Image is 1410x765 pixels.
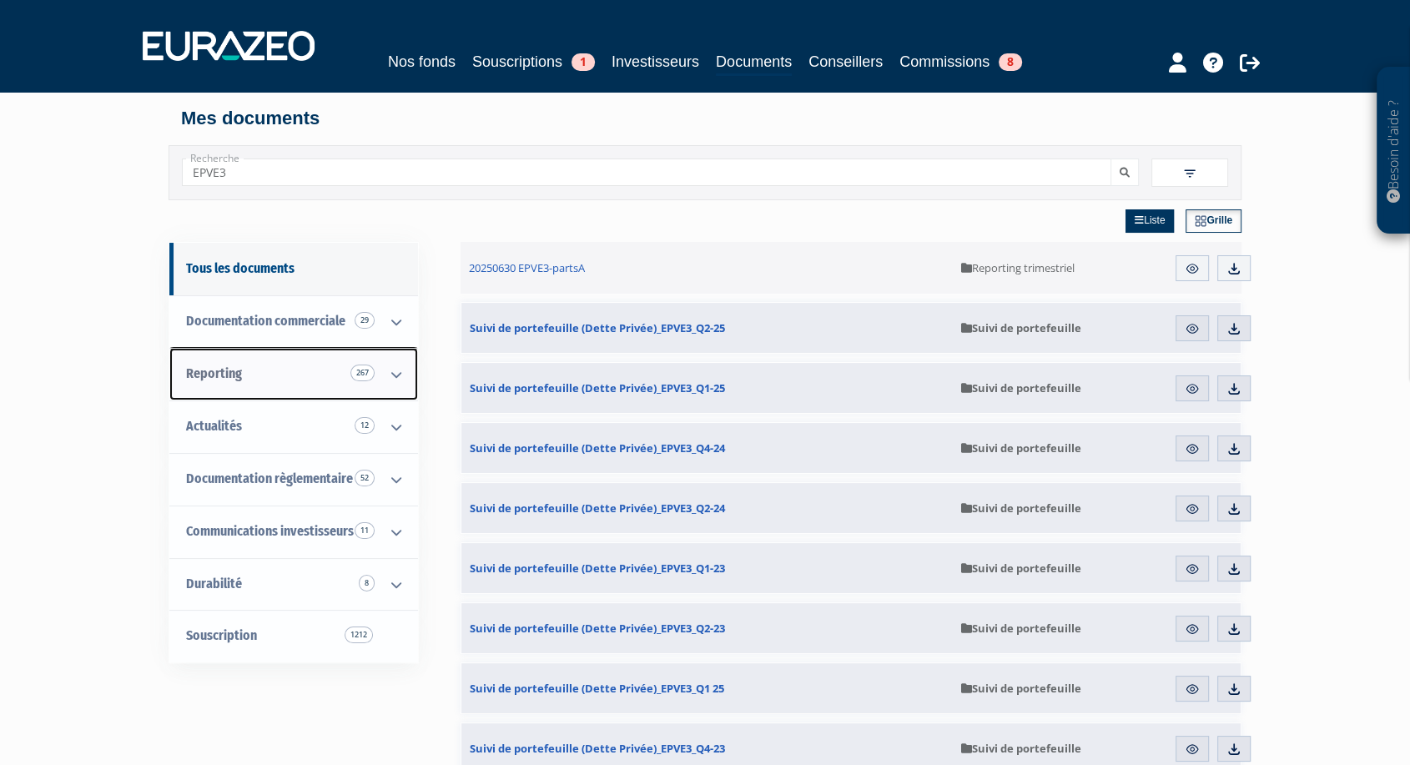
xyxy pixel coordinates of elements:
[1185,321,1200,336] img: eye.svg
[612,50,699,73] a: Investisseurs
[960,380,1080,395] span: Suivi de portefeuille
[960,561,1080,576] span: Suivi de portefeuille
[470,741,725,756] span: Suivi de portefeuille (Dette Privée)_EPVE3_Q4-23
[169,400,418,453] a: Actualités 12
[1226,622,1241,637] img: download.svg
[999,53,1022,71] span: 8
[1186,209,1241,233] a: Grille
[1185,622,1200,637] img: eye.svg
[355,470,375,486] span: 52
[1195,215,1206,227] img: grid.svg
[961,260,1075,275] span: Reporting trimestriel
[181,108,1229,128] h4: Mes documents
[186,627,257,643] span: Souscription
[169,243,418,295] a: Tous les documents
[572,53,595,71] span: 1
[355,312,375,329] span: 29
[470,440,725,455] span: Suivi de portefeuille (Dette Privée)_EPVE3_Q4-24
[1226,441,1241,456] img: download.svg
[461,423,952,473] a: Suivi de portefeuille (Dette Privée)_EPVE3_Q4-24
[169,348,418,400] a: Reporting 267
[960,320,1080,335] span: Suivi de portefeuille
[169,295,418,348] a: Documentation commerciale 29
[186,313,345,329] span: Documentation commerciale
[461,363,952,413] a: Suivi de portefeuille (Dette Privée)_EPVE3_Q1-25
[186,365,242,381] span: Reporting
[182,159,1111,186] input: Recherche
[960,440,1080,455] span: Suivi de portefeuille
[470,380,725,395] span: Suivi de portefeuille (Dette Privée)_EPVE3_Q1-25
[350,365,375,381] span: 267
[1226,381,1241,396] img: download.svg
[1185,261,1200,276] img: eye.svg
[186,471,353,486] span: Documentation règlementaire
[186,576,242,591] span: Durabilité
[1226,561,1241,576] img: download.svg
[461,543,952,593] a: Suivi de portefeuille (Dette Privée)_EPVE3_Q1-23
[186,418,242,434] span: Actualités
[470,561,725,576] span: Suivi de portefeuille (Dette Privée)_EPVE3_Q1-23
[169,453,418,506] a: Documentation règlementaire 52
[960,741,1080,756] span: Suivi de portefeuille
[1226,321,1241,336] img: download.svg
[345,627,373,643] span: 1212
[1185,682,1200,697] img: eye.svg
[808,50,883,73] a: Conseillers
[1226,682,1241,697] img: download.svg
[470,320,725,335] span: Suivi de portefeuille (Dette Privée)_EPVE3_Q2-25
[1182,166,1197,181] img: filter.svg
[1125,209,1174,233] a: Liste
[1226,501,1241,516] img: download.svg
[960,501,1080,516] span: Suivi de portefeuille
[1226,261,1241,276] img: download.svg
[899,50,1022,73] a: Commissions8
[1226,742,1241,757] img: download.svg
[716,50,792,76] a: Documents
[1384,76,1403,226] p: Besoin d'aide ?
[355,522,375,539] span: 11
[1185,441,1200,456] img: eye.svg
[472,50,595,73] a: Souscriptions1
[461,603,952,653] a: Suivi de portefeuille (Dette Privée)_EPVE3_Q2-23
[461,663,952,713] a: Suivi de portefeuille (Dette Privée)_EPVE3_Q1 25
[461,242,953,294] a: 20250630 EPVE3-partsA
[461,303,952,353] a: Suivi de portefeuille (Dette Privée)_EPVE3_Q2-25
[470,621,725,636] span: Suivi de portefeuille (Dette Privée)_EPVE3_Q2-23
[359,575,375,591] span: 8
[1185,501,1200,516] img: eye.svg
[169,558,418,611] a: Durabilité 8
[169,610,418,662] a: Souscription1212
[470,681,724,696] span: Suivi de portefeuille (Dette Privée)_EPVE3_Q1 25
[388,50,456,73] a: Nos fonds
[960,621,1080,636] span: Suivi de portefeuille
[469,260,585,275] span: 20250630 EPVE3-partsA
[169,506,418,558] a: Communications investisseurs 11
[470,501,725,516] span: Suivi de portefeuille (Dette Privée)_EPVE3_Q2-24
[143,31,315,61] img: 1732889491-logotype_eurazeo_blanc_rvb.png
[1185,742,1200,757] img: eye.svg
[355,417,375,434] span: 12
[186,523,354,539] span: Communications investisseurs
[461,483,952,533] a: Suivi de portefeuille (Dette Privée)_EPVE3_Q2-24
[960,681,1080,696] span: Suivi de portefeuille
[1185,561,1200,576] img: eye.svg
[1185,381,1200,396] img: eye.svg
